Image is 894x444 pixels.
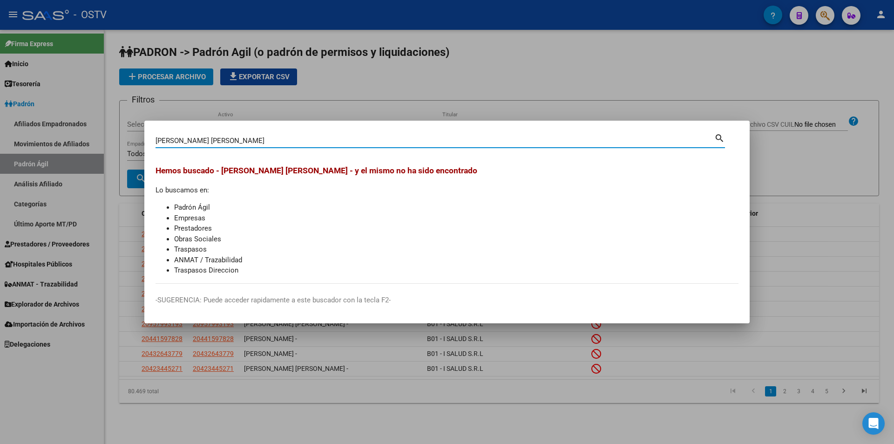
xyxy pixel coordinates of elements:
li: Traspasos [174,244,738,255]
li: Prestadores [174,223,738,234]
mat-icon: search [714,132,725,143]
li: Obras Sociales [174,234,738,245]
li: Traspasos Direccion [174,265,738,276]
li: Padrón Ágil [174,202,738,213]
div: Open Intercom Messenger [862,412,885,435]
li: ANMAT / Trazabilidad [174,255,738,266]
p: -SUGERENCIA: Puede acceder rapidamente a este buscador con la tecla F2- [156,295,738,306]
div: Lo buscamos en: [156,164,738,276]
li: Empresas [174,213,738,224]
span: Hemos buscado - [PERSON_NAME] [PERSON_NAME] - y el mismo no ha sido encontrado [156,166,477,175]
